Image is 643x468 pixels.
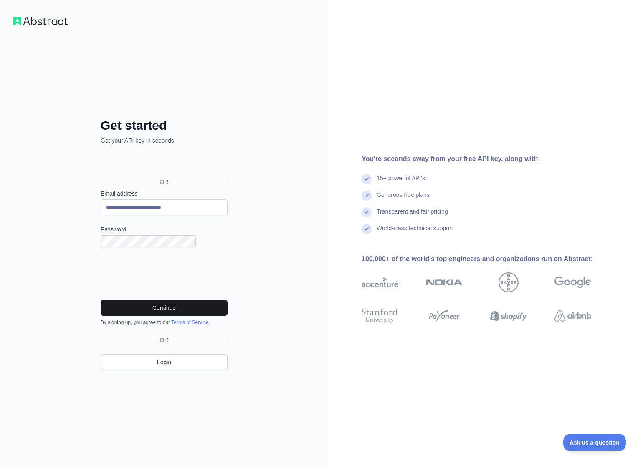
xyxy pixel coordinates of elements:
img: payoneer [426,307,463,325]
span: OR [153,178,175,186]
a: Login [101,354,228,370]
div: You're seconds away from your free API key, along with: [362,154,618,164]
p: Get your API key in seconds [101,136,228,145]
span: OR [157,336,172,344]
h2: Get started [101,118,228,133]
img: shopify [490,307,527,325]
img: check mark [362,191,372,201]
img: bayer [499,272,519,292]
button: Continue [101,300,228,316]
img: google [554,272,591,292]
iframe: Toggle Customer Support [563,434,626,451]
img: check mark [362,174,372,184]
div: 15+ powerful API's [377,174,425,191]
img: stanford university [362,307,398,325]
iframe: reCAPTCHA [101,257,228,290]
img: accenture [362,272,398,292]
img: check mark [362,207,372,217]
img: check mark [362,224,372,234]
div: World-class technical support [377,224,453,241]
label: Email address [101,189,228,198]
label: Password [101,225,228,234]
div: By signing up, you agree to our . [101,319,228,326]
div: Transparent and fair pricing [377,207,448,224]
img: airbnb [554,307,591,325]
iframe: Кнопка "Войти с аккаунтом Google" [96,154,230,172]
div: Generous free plans [377,191,430,207]
img: nokia [426,272,463,292]
img: Workflow [13,17,68,25]
div: 100,000+ of the world's top engineers and organizations run on Abstract: [362,254,618,264]
a: Terms of Service [171,320,208,325]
